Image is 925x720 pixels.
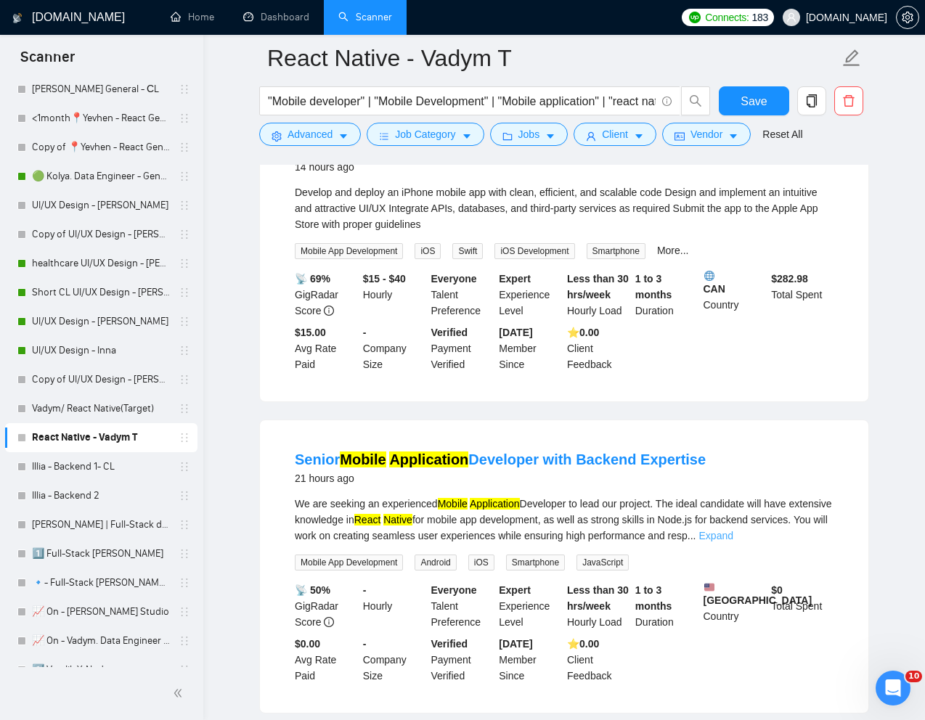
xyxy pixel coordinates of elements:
iframe: Intercom live chat [876,671,910,705]
a: healthcare UI/UX Design - [PERSON_NAME] [32,249,170,278]
div: Talent Preference [428,271,497,319]
div: Experience Level [496,582,564,630]
span: Mobile App Development [295,243,403,259]
span: Save [741,92,767,110]
span: edit [842,49,861,67]
div: Talent Preference [428,582,497,630]
div: Client Feedback [564,324,632,372]
span: Swift [452,243,483,259]
b: $ 0 [771,584,783,596]
span: holder [179,432,190,443]
div: Total Spent [768,582,836,630]
span: caret-down [545,131,555,142]
a: Vadym/ React Native(Target) [32,394,170,423]
span: holder [179,171,190,182]
button: barsJob Categorycaret-down [367,123,484,146]
img: logo [12,7,23,30]
span: Connects: [705,9,749,25]
a: [PERSON_NAME] | Full-Stack dev [32,510,170,539]
div: Avg Rate Paid [292,324,360,372]
b: - [363,584,367,596]
span: Jobs [518,126,540,142]
span: Android [415,555,456,570]
button: copy [797,86,826,115]
span: caret-down [462,131,472,142]
a: UI/UX Design - Inna [32,336,170,365]
div: GigRadar Score [292,582,360,630]
button: idcardVendorcaret-down [662,123,751,146]
a: <1month📍Yevhen - React General - СL [32,104,170,133]
span: Smartphone [587,243,645,259]
mark: Native [383,514,412,525]
b: $15 - $40 [363,273,406,285]
img: 🇺🇸 [704,582,714,592]
b: Verified [431,638,468,650]
span: Job Category [395,126,455,142]
b: $0.00 [295,638,320,650]
b: 📡 69% [295,273,330,285]
span: delete [835,94,863,107]
span: Smartphone [506,555,565,570]
span: 10 [905,671,922,682]
b: 1 to 3 months [635,584,672,612]
a: 🟢 Kolya. Data Engineer - General [32,162,170,191]
b: Everyone [431,273,477,285]
span: Mobile App Development [295,555,403,570]
b: - [363,327,367,338]
button: setting [896,6,919,29]
mark: Mobile [438,498,468,510]
span: holder [179,548,190,560]
b: CAN [704,271,766,295]
div: Client Feedback [564,636,632,684]
div: Company Size [360,636,428,684]
span: holder [179,112,190,124]
span: bars [379,131,389,142]
span: holder [179,258,190,269]
span: holder [179,606,190,618]
div: Payment Verified [428,636,497,684]
div: Country [701,271,769,319]
button: search [681,86,710,115]
b: $15.00 [295,327,326,338]
a: Illia - Backend 1- CL [32,452,170,481]
a: Copy of 📍Yevhen - React General - СL [32,133,170,162]
div: Member Since [496,636,564,684]
span: setting [897,12,918,23]
button: Save [719,86,789,115]
div: Hourly [360,271,428,319]
span: user [586,131,596,142]
div: Total Spent [768,271,836,319]
div: Duration [632,582,701,630]
span: user [786,12,796,22]
div: Member Since [496,324,564,372]
div: Payment Verified [428,324,497,372]
mark: React [354,514,381,525]
a: 📈 On - Vadym. Data Engineer - General [32,626,170,655]
span: search [682,94,709,107]
span: holder [179,229,190,240]
span: Advanced [288,126,333,142]
span: holder [179,635,190,647]
b: ⭐️ 0.00 [567,327,599,338]
button: settingAdvancedcaret-down [259,123,361,146]
a: UI/UX Design - [PERSON_NAME] [32,191,170,220]
div: Hourly [360,582,428,630]
span: caret-down [728,131,738,142]
span: idcard [675,131,685,142]
span: ... [688,530,696,541]
button: folderJobscaret-down [490,123,569,146]
a: 1️⃣ Full-Stack [PERSON_NAME] [32,539,170,568]
a: 📈 On - [PERSON_NAME] Studio [32,597,170,626]
a: [PERSON_NAME] General - СL [32,75,170,104]
span: holder [179,374,190,385]
b: [GEOGRAPHIC_DATA] [704,582,812,606]
span: folder [502,131,513,142]
span: holder [179,316,190,327]
a: More... [657,245,689,256]
b: 1 to 3 months [635,273,672,300]
div: 14 hours ago [295,158,707,176]
div: We are seeking an experienced Developer to lead our project. The ideal candidate will have extens... [295,496,834,544]
span: iOS [468,555,494,570]
span: 183 [752,9,768,25]
span: iOS [415,243,441,259]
